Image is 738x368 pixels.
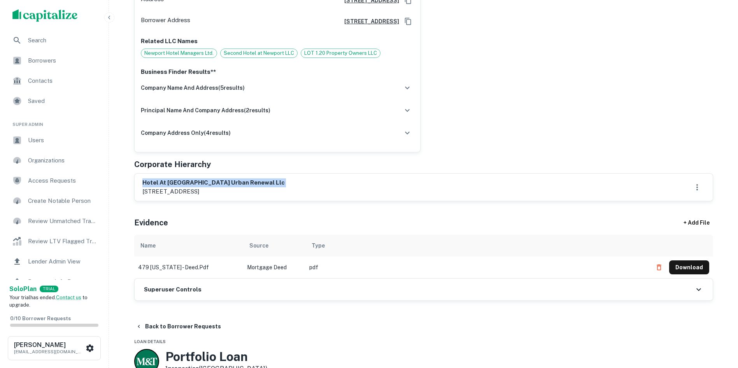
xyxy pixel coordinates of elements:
[141,67,414,77] p: Business Finder Results**
[28,216,98,226] span: Review Unmatched Transactions
[6,171,102,190] a: Access Requests
[6,212,102,230] a: Review Unmatched Transactions
[9,295,88,308] span: Your trial has ended. to upgrade.
[221,49,297,57] span: Second Hotel at Newport LLC
[6,72,102,90] a: Contacts
[6,92,102,110] a: Saved
[9,284,37,294] a: SoloPlan
[301,49,380,57] span: LOT 1.20 Property Owners LLC
[28,277,98,286] span: Borrower Info Requests
[134,235,713,278] div: scrollable content
[134,256,243,278] td: 479 [US_STATE] - deed.pdf
[28,56,98,65] span: Borrowers
[14,342,84,348] h6: [PERSON_NAME]
[243,256,305,278] td: Mortgage Deed
[312,241,325,250] div: Type
[6,192,102,210] a: Create Notable Person
[141,106,270,115] h6: principal name and company address ( 2 results)
[670,216,724,230] div: + Add File
[142,178,285,187] h6: hotel at [GEOGRAPHIC_DATA] urban renewal llc
[305,235,648,256] th: Type
[141,49,217,57] span: Newport Hotel Managers Ltd.
[56,295,81,300] a: Contact us
[14,348,84,355] p: [EMAIL_ADDRESS][DOMAIN_NAME]
[142,187,285,196] p: [STREET_ADDRESS]
[28,136,98,145] span: Users
[12,9,78,22] img: capitalize-logo.png
[6,252,102,271] a: Lender Admin View
[28,36,98,45] span: Search
[28,156,98,165] span: Organizations
[141,16,190,27] p: Borrower Address
[40,286,58,292] div: TRIAL
[28,196,98,206] span: Create Notable Person
[144,285,202,294] h6: Superuser Controls
[6,131,102,150] a: Users
[28,176,98,185] span: Access Requests
[6,272,102,291] a: Borrower Info Requests
[28,257,98,266] span: Lender Admin View
[699,306,738,343] iframe: Chat Widget
[6,151,102,170] a: Organizations
[402,16,414,27] button: Copy Address
[141,37,414,46] p: Related LLC Names
[305,256,648,278] td: pdf
[140,241,156,250] div: Name
[28,96,98,106] span: Saved
[6,232,102,251] a: Review LTV Flagged Transactions
[9,285,37,293] strong: Solo Plan
[134,217,168,228] h5: Evidence
[134,235,243,256] th: Name
[6,51,102,70] a: Borrowers
[28,237,98,246] span: Review LTV Flagged Transactions
[28,76,98,85] span: Contacts
[249,241,268,250] div: Source
[134,159,211,170] h5: Corporate Hierarchy
[6,31,102,50] a: Search
[338,17,399,26] a: [STREET_ADDRESS]
[8,336,101,360] button: [PERSON_NAME][EMAIL_ADDRESS][DOMAIN_NAME]
[141,84,245,92] h6: company name and address ( 5 results)
[141,129,231,137] h6: company address only ( 4 results)
[669,260,709,274] button: Download
[652,261,666,274] button: Delete file
[134,339,166,344] span: Loan Details
[6,112,102,131] li: Super Admin
[10,316,71,321] span: 0 / 10 Borrower Requests
[133,319,224,333] button: Back to Borrower Requests
[165,349,267,364] h3: Portfolio Loan
[243,235,305,256] th: Source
